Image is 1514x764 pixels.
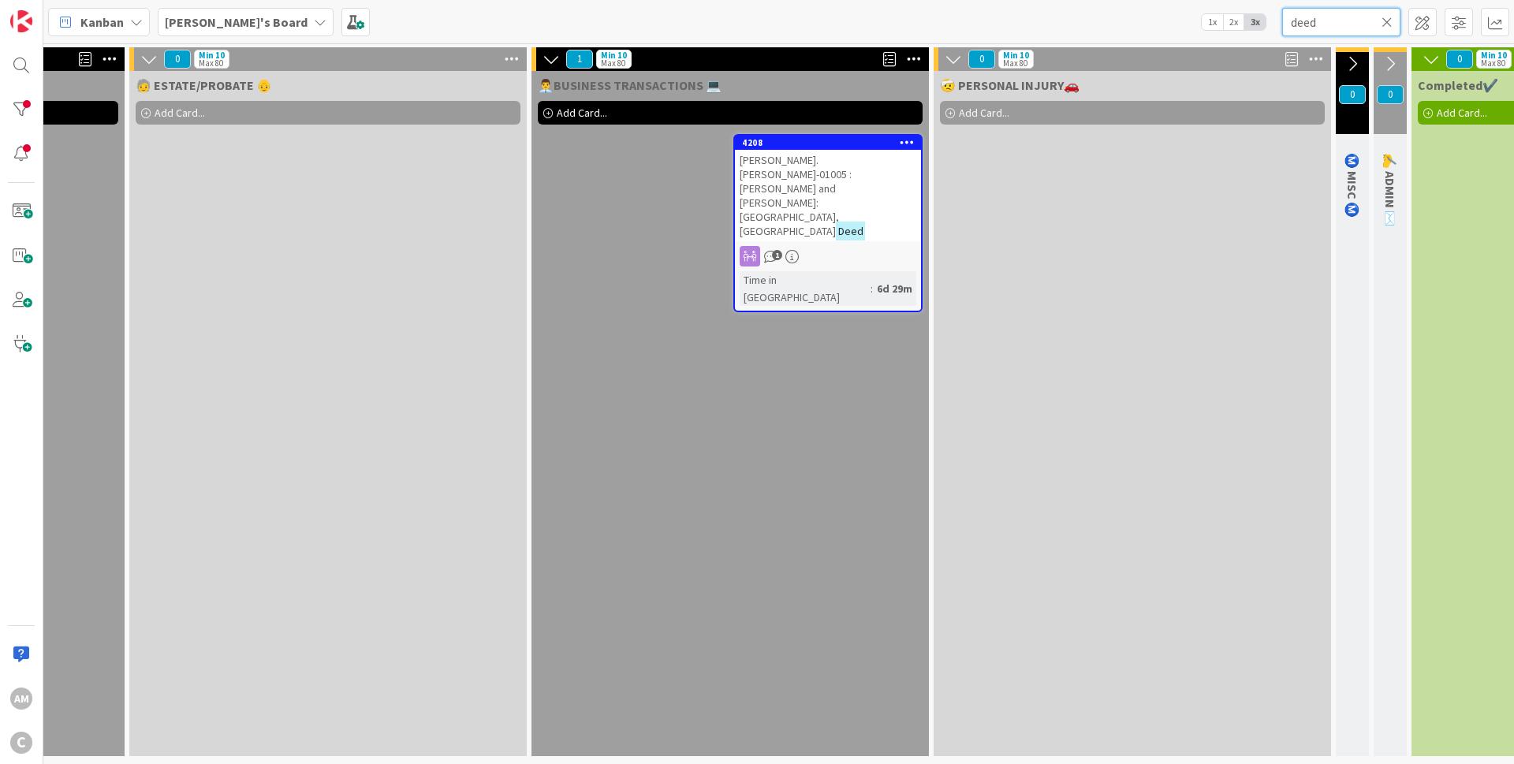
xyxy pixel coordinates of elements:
[80,13,124,32] span: Kanban
[1244,14,1266,30] span: 3x
[940,77,1080,93] span: 🤕 PERSONAL INJURY🚗
[1382,153,1398,226] span: ✍️ ADMIN ✉️
[199,51,225,59] div: Min 10
[772,250,782,260] span: 1
[1446,50,1473,69] span: 0
[873,280,916,297] div: 6d 29m
[566,50,593,69] span: 1
[1003,59,1027,67] div: Max 80
[735,136,921,150] div: 4208
[1339,85,1366,104] span: 0
[1377,85,1404,104] span: 0
[165,14,308,30] b: [PERSON_NAME]'s Board
[1481,59,1505,67] div: Max 80
[735,136,921,241] div: 4208[PERSON_NAME].[PERSON_NAME]-01005 : [PERSON_NAME] and [PERSON_NAME]: [GEOGRAPHIC_DATA], [GEOG...
[740,271,871,306] div: Time in [GEOGRAPHIC_DATA]
[164,50,191,69] span: 0
[1202,14,1223,30] span: 1x
[601,51,627,59] div: Min 10
[601,59,625,67] div: Max 80
[538,77,722,93] span: 👨‍💼BUSINESS TRANSACTIONS 💻
[1223,14,1244,30] span: 2x
[199,59,223,67] div: Max 80
[1003,51,1029,59] div: Min 10
[871,280,873,297] span: :
[968,50,995,69] span: 0
[1418,77,1498,93] span: Completed✔️
[136,77,272,93] span: 🧓 ESTATE/PROBATE 👴
[557,106,607,120] span: Add Card...
[10,688,32,710] div: AM
[959,106,1009,120] span: Add Card...
[1481,51,1507,59] div: Min 10
[155,106,205,120] span: Add Card...
[740,153,852,238] span: [PERSON_NAME].[PERSON_NAME]-01005 : [PERSON_NAME] and [PERSON_NAME]: [GEOGRAPHIC_DATA], [GEOGRAPH...
[742,137,921,148] div: 4208
[10,10,32,32] img: Visit kanbanzone.com
[836,222,865,240] mark: Deed
[1282,8,1400,36] input: Quick Filter...
[1344,153,1360,218] span: Ⓜ️ MISC Ⓜ️
[1437,106,1487,120] span: Add Card...
[10,732,32,754] div: C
